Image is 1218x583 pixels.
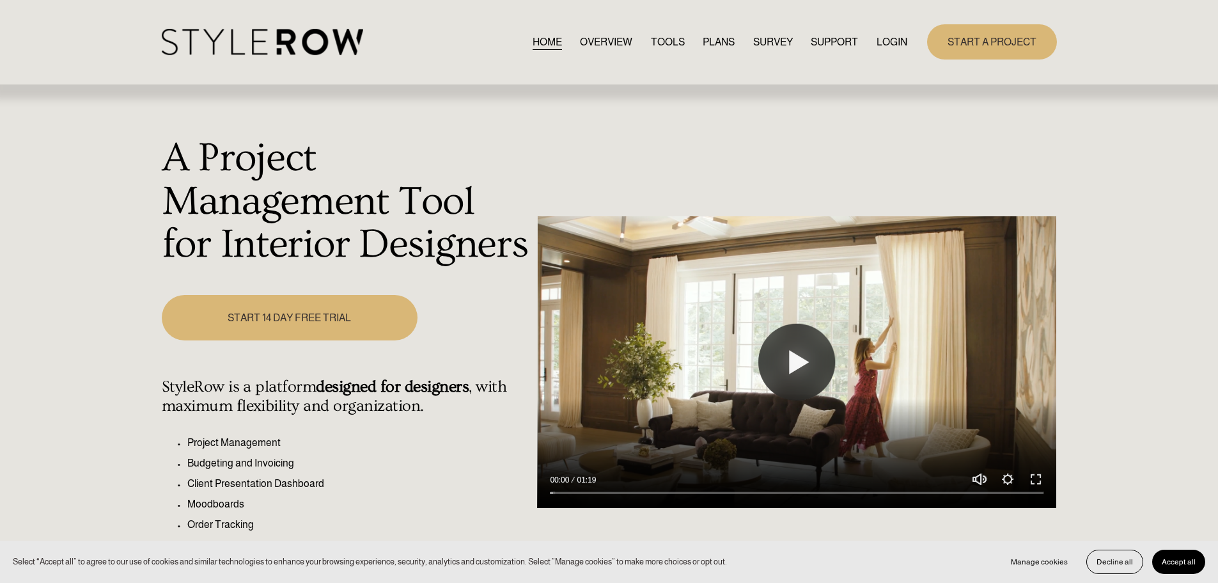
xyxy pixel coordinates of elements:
p: Moodboards [187,497,531,512]
button: Play [758,324,835,401]
span: SUPPORT [811,35,858,50]
a: SURVEY [753,33,793,51]
p: Select “Accept all” to agree to our use of cookies and similar technologies to enhance your brows... [13,555,727,568]
p: Budgeting and Invoicing [187,456,531,471]
p: Order Tracking [187,517,531,532]
button: Accept all [1152,550,1205,574]
p: Project Management [187,435,531,451]
a: START 14 DAY FREE TRIAL [162,295,418,340]
div: Duration [572,474,599,486]
a: folder dropdown [811,33,858,51]
span: Manage cookies [1011,557,1068,566]
button: Decline all [1086,550,1143,574]
input: Seek [550,489,1043,498]
p: Client Presentation Dashboard [187,476,531,491]
a: OVERVIEW [580,33,632,51]
h4: StyleRow is a platform , with maximum flexibility and organization. [162,378,531,416]
h1: A Project Management Tool for Interior Designers [162,137,531,267]
strong: designed for designers [316,378,469,396]
img: StyleRow [162,29,363,55]
div: Current time [550,474,572,486]
a: HOME [533,33,562,51]
a: PLANS [703,33,735,51]
span: Accept all [1162,557,1196,566]
a: TOOLS [651,33,685,51]
span: Decline all [1097,557,1133,566]
a: LOGIN [877,33,907,51]
button: Manage cookies [1001,550,1077,574]
a: START A PROJECT [927,24,1057,60]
